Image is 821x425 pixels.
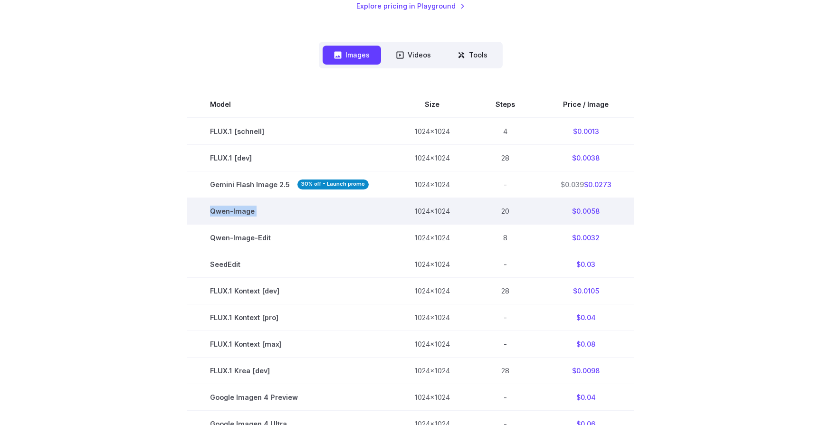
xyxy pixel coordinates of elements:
[538,251,634,277] td: $0.03
[473,224,538,251] td: 8
[297,179,369,189] strong: 30% off - Launch promo
[538,118,634,145] td: $0.0013
[391,251,473,277] td: 1024x1024
[473,198,538,224] td: 20
[538,384,634,411] td: $0.04
[391,384,473,411] td: 1024x1024
[187,357,391,384] td: FLUX.1 Krea [dev]
[187,144,391,171] td: FLUX.1 [dev]
[538,304,634,331] td: $0.04
[538,171,634,198] td: $0.0273
[391,118,473,145] td: 1024x1024
[538,144,634,171] td: $0.0038
[473,171,538,198] td: -
[187,91,391,118] th: Model
[187,277,391,304] td: FLUX.1 Kontext [dev]
[391,198,473,224] td: 1024x1024
[391,171,473,198] td: 1024x1024
[187,198,391,224] td: Qwen-Image
[391,304,473,331] td: 1024x1024
[473,384,538,411] td: -
[473,251,538,277] td: -
[391,331,473,357] td: 1024x1024
[210,179,369,190] span: Gemini Flash Image 2.5
[538,198,634,224] td: $0.0058
[538,91,634,118] th: Price / Image
[538,331,634,357] td: $0.08
[187,224,391,251] td: Qwen-Image-Edit
[356,0,465,11] a: Explore pricing in Playground
[385,46,442,64] button: Videos
[473,91,538,118] th: Steps
[187,118,391,145] td: FLUX.1 [schnell]
[187,384,391,411] td: Google Imagen 4 Preview
[187,251,391,277] td: SeedEdit
[473,304,538,331] td: -
[473,277,538,304] td: 28
[187,304,391,331] td: FLUX.1 Kontext [pro]
[391,357,473,384] td: 1024x1024
[538,357,634,384] td: $0.0098
[561,180,584,189] s: $0.039
[473,118,538,145] td: 4
[391,91,473,118] th: Size
[538,224,634,251] td: $0.0032
[391,277,473,304] td: 1024x1024
[473,144,538,171] td: 28
[538,277,634,304] td: $0.0105
[473,357,538,384] td: 28
[187,331,391,357] td: FLUX.1 Kontext [max]
[473,331,538,357] td: -
[323,46,381,64] button: Images
[391,144,473,171] td: 1024x1024
[391,224,473,251] td: 1024x1024
[446,46,499,64] button: Tools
